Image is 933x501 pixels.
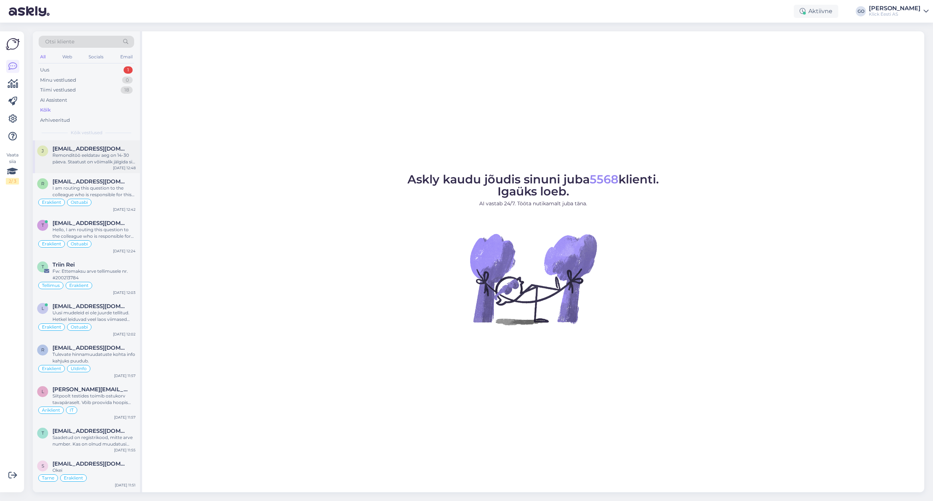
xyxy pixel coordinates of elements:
[41,181,44,186] span: r
[113,248,136,254] div: [DATE] 12:24
[71,325,88,329] span: Ostuabi
[64,476,83,480] span: Eraklient
[114,447,136,453] div: [DATE] 11:55
[6,152,19,185] div: Vaata siia
[42,200,61,205] span: Eraklient
[119,52,134,62] div: Email
[869,5,921,11] div: [PERSON_NAME]
[40,77,76,84] div: Minu vestlused
[114,415,136,420] div: [DATE] 11:57
[52,393,136,406] div: Siitpoolt testides toimib ostukorv tavapäraselt. Võib proovida hoopis [DOMAIN_NAME] küpsised brau...
[45,38,74,46] span: Otsi kliente
[52,226,136,240] div: Hello, I am routing this question to the colleague who is responsible for this topic. The reply m...
[52,220,128,226] span: tiiu.jyrmann@gmail.com
[113,165,136,171] div: [DATE] 12:48
[869,5,929,17] a: [PERSON_NAME]Klick Eesti AS
[407,200,659,207] p: AI vastab 24/7. Tööta nutikamalt juba täna.
[42,148,44,154] span: j
[40,66,49,74] div: Uus
[52,268,136,281] div: Fw: Ettemaksu arve tellimusele nr. #200213784
[124,66,133,74] div: 1
[52,152,136,165] div: Remonditöö eeldatav aeg on 14-30 päeva. Staatust on võimalik jälgida siit lingilt: [URL][DOMAIN_N...
[52,461,128,467] span: saydaaleksandra@gmail.com
[52,428,128,434] span: taurivalge@gmail.com
[113,290,136,295] div: [DATE] 12:03
[42,306,44,311] span: l
[6,178,19,185] div: 2 / 3
[42,463,44,469] span: s
[52,351,136,364] div: Tulevate hinnamuudatuste kohta info kahjuks puudub.
[42,408,60,412] span: Äriklient
[52,467,136,474] div: Okei
[6,37,20,51] img: Askly Logo
[794,5,838,18] div: Aktiivne
[52,185,136,198] div: I am routing this question to the colleague who is responsible for this topic. The reply might ta...
[39,52,47,62] div: All
[115,482,136,488] div: [DATE] 11:51
[52,303,128,310] span: liisaroosalu03@gmail.com
[869,11,921,17] div: Klick Eesti AS
[41,347,44,353] span: r
[42,283,60,288] span: Tellimus
[42,222,44,228] span: t
[52,345,128,351] span: rauno.unt67@gmail.com
[113,331,136,337] div: [DATE] 12:02
[42,264,44,269] span: T
[407,172,659,198] span: Askly kaudu jõudis sinuni juba klienti. Igaüks loeb.
[468,213,599,345] img: No Chat active
[52,434,136,447] div: Saadetud on registrikood, mitte arve number. Kas on olnud muudatusi ketta vormingus või on ühenda...
[42,242,61,246] span: Eraklient
[87,52,105,62] div: Socials
[61,52,74,62] div: Web
[52,310,136,323] div: Uusi mudeleid ei ole juurde tellitud. Hetkel leiduvad veel laos viimased helesinised kellad.
[122,77,133,84] div: 0
[42,366,61,371] span: Eraklient
[71,200,88,205] span: Ostuabi
[114,373,136,378] div: [DATE] 11:57
[70,408,74,412] span: IT
[42,389,44,394] span: l
[40,106,51,114] div: Kõik
[40,117,70,124] div: Arhiveeritud
[52,386,128,393] span: lauri@kahur.ee
[113,207,136,212] div: [DATE] 12:42
[40,97,67,104] div: AI Assistent
[42,325,61,329] span: Eraklient
[40,86,76,94] div: Tiimi vestlused
[69,283,89,288] span: Eraklient
[52,178,128,185] span: roman22102006@gmail.com
[71,129,102,136] span: Kõik vestlused
[52,261,75,268] span: Triin Rei
[52,145,128,152] span: jaan.pargma@gmail.com
[121,86,133,94] div: 18
[42,430,44,436] span: t
[71,366,87,371] span: Üldinfo
[71,242,88,246] span: Ostuabi
[42,476,54,480] span: Tarne
[590,172,618,186] span: 5568
[856,6,866,16] div: GO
